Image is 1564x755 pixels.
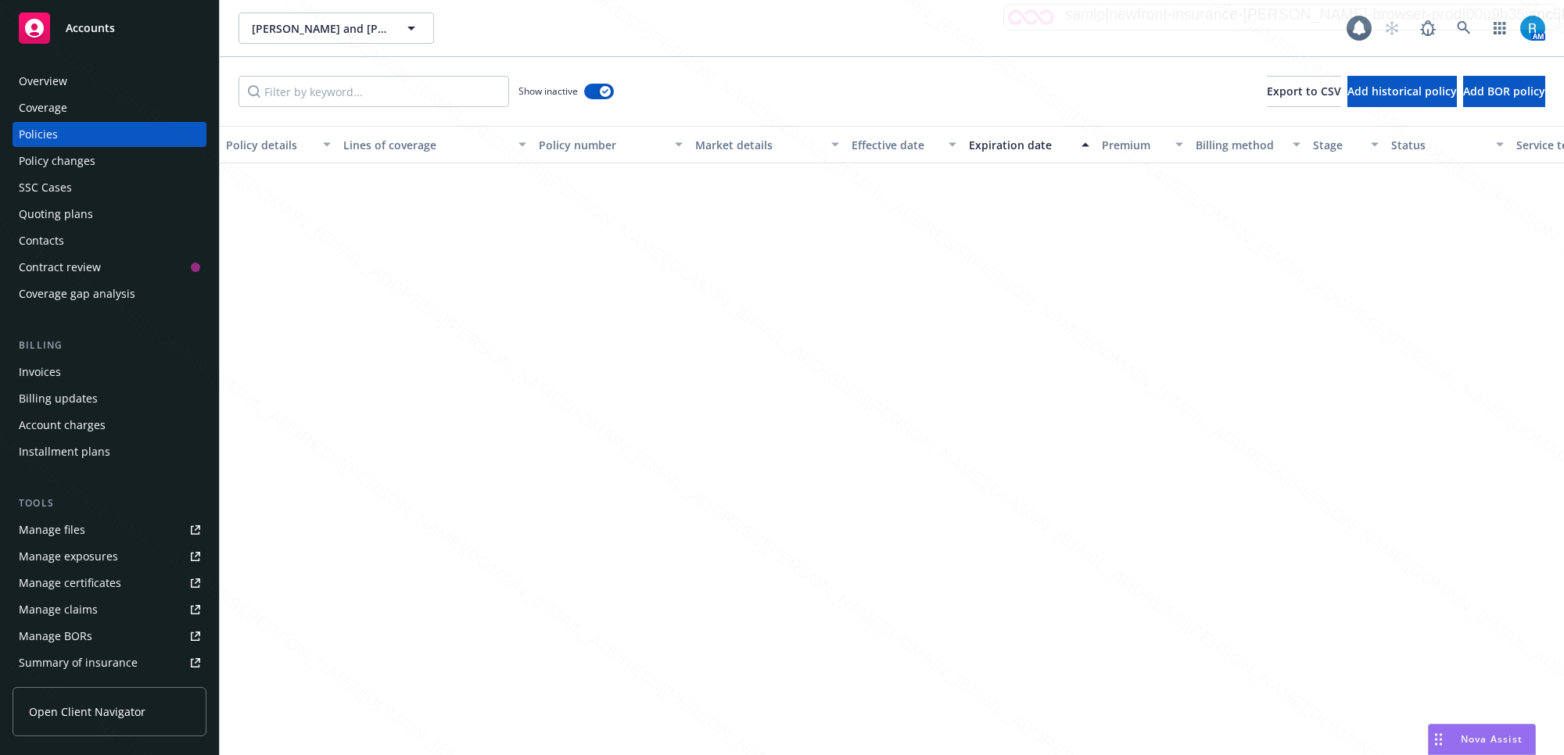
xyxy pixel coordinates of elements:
[13,228,206,253] a: Contacts
[845,126,963,163] button: Effective date
[969,137,1072,153] div: Expiration date
[337,126,533,163] button: Lines of coverage
[13,650,206,675] a: Summary of insurance
[1347,76,1457,107] button: Add historical policy
[13,360,206,385] a: Invoices
[13,122,206,147] a: Policies
[19,122,58,147] div: Policies
[19,650,138,675] div: Summary of insurance
[19,148,95,174] div: Policy changes
[1196,137,1283,153] div: Billing method
[220,126,337,163] button: Policy details
[13,386,206,411] a: Billing updates
[19,386,98,411] div: Billing updates
[13,202,206,227] a: Quoting plans
[13,95,206,120] a: Coverage
[1391,137,1487,153] div: Status
[1376,13,1408,44] a: Start snowing
[1484,13,1516,44] a: Switch app
[19,281,135,306] div: Coverage gap analysis
[13,281,206,306] a: Coverage gap analysis
[13,255,206,280] a: Contract review
[13,439,206,464] a: Installment plans
[852,137,939,153] div: Effective date
[1520,16,1545,41] img: photo
[1429,725,1448,754] div: Drag to move
[1385,126,1510,163] button: Status
[1267,76,1341,107] button: Export to CSV
[13,338,206,353] div: Billing
[19,95,67,120] div: Coverage
[1412,13,1444,44] a: Report a Bug
[239,76,509,107] input: Filter by keyword...
[13,148,206,174] a: Policy changes
[19,69,67,94] div: Overview
[19,597,98,622] div: Manage claims
[19,413,106,438] div: Account charges
[1428,724,1536,755] button: Nova Assist
[239,13,434,44] button: [PERSON_NAME] and [PERSON_NAME]
[533,126,689,163] button: Policy number
[1307,126,1385,163] button: Stage
[13,517,206,542] a: Manage files
[518,84,578,98] span: Show inactive
[13,413,206,438] a: Account charges
[13,6,206,50] a: Accounts
[1461,732,1523,746] span: Nova Assist
[13,597,206,622] a: Manage claims
[1189,126,1307,163] button: Billing method
[689,126,845,163] button: Market details
[66,22,115,34] span: Accounts
[19,544,118,569] div: Manage exposures
[19,360,61,385] div: Invoices
[19,624,92,649] div: Manage BORs
[1096,126,1189,163] button: Premium
[252,20,387,37] span: [PERSON_NAME] and [PERSON_NAME]
[19,439,110,464] div: Installment plans
[19,571,121,596] div: Manage certificates
[1267,84,1341,98] span: Export to CSV
[13,175,206,200] a: SSC Cases
[1448,13,1480,44] a: Search
[13,496,206,511] div: Tools
[19,228,64,253] div: Contacts
[1313,137,1361,153] div: Stage
[13,69,206,94] a: Overview
[13,571,206,596] a: Manage certificates
[19,517,85,542] div: Manage files
[343,137,509,153] div: Lines of coverage
[226,137,314,153] div: Policy details
[19,255,101,280] div: Contract review
[1463,76,1545,107] button: Add BOR policy
[19,202,93,227] div: Quoting plans
[695,137,822,153] div: Market details
[13,624,206,649] a: Manage BORs
[29,703,145,720] span: Open Client Navigator
[19,175,72,200] div: SSC Cases
[13,544,206,569] a: Manage exposures
[963,126,1096,163] button: Expiration date
[1102,137,1166,153] div: Premium
[539,137,665,153] div: Policy number
[1463,84,1545,98] span: Add BOR policy
[1347,84,1457,98] span: Add historical policy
